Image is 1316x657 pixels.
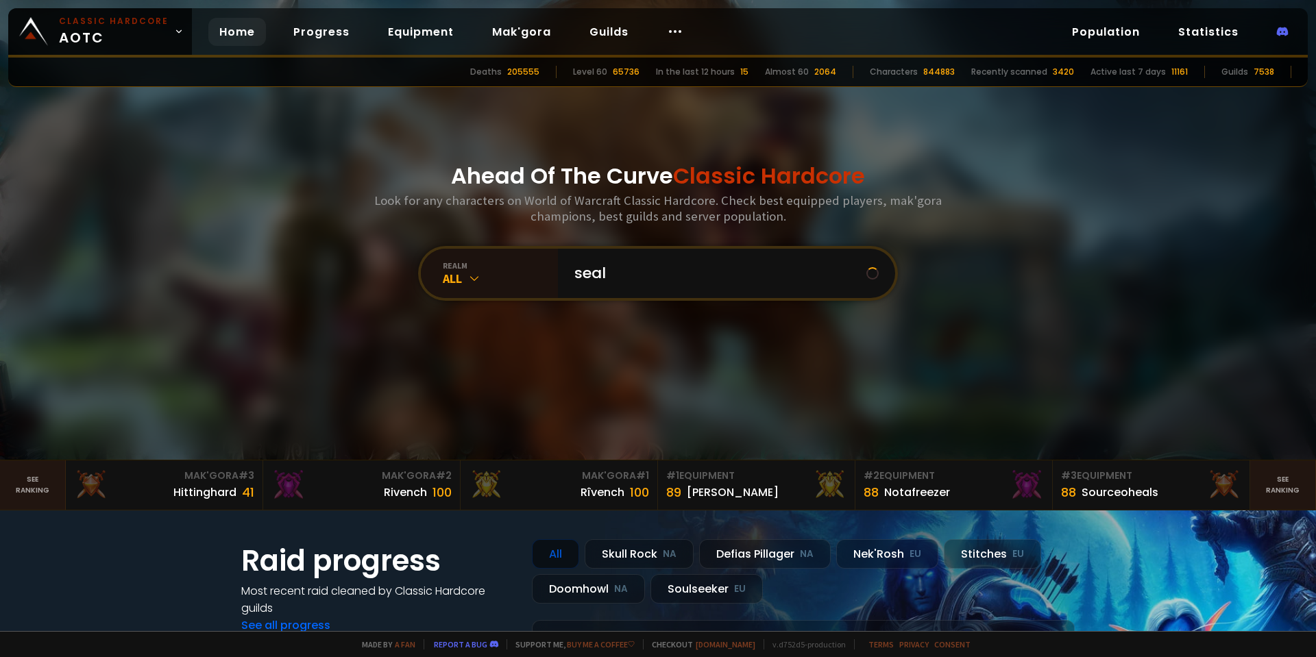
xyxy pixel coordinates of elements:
[8,8,192,55] a: Classic HardcoreAOTC
[864,469,1044,483] div: Equipment
[944,539,1041,569] div: Stitches
[451,160,865,193] h1: Ahead Of The Curve
[395,639,415,649] a: a fan
[614,582,628,596] small: NA
[532,539,579,569] div: All
[573,66,607,78] div: Level 60
[1171,66,1188,78] div: 11161
[241,617,330,633] a: See all progress
[764,639,846,649] span: v. d752d5 - production
[1012,547,1024,561] small: EU
[740,66,748,78] div: 15
[650,574,763,604] div: Soulseeker
[282,18,361,46] a: Progress
[734,582,746,596] small: EU
[868,639,894,649] a: Terms
[507,639,635,649] span: Support me,
[855,460,1053,510] a: #2Equipment88Notafreezer
[242,483,254,501] div: 41
[864,469,879,482] span: # 2
[687,484,779,501] div: [PERSON_NAME]
[1250,460,1316,510] a: Seeranking
[507,66,539,78] div: 205555
[241,582,515,617] h4: Most recent raid cleaned by Classic Hardcore guilds
[643,639,755,649] span: Checkout
[870,66,918,78] div: Characters
[696,639,755,649] a: [DOMAIN_NAME]
[836,539,938,569] div: Nek'Rosh
[630,483,649,501] div: 100
[443,260,558,271] div: realm
[699,539,831,569] div: Defias Pillager
[443,271,558,286] div: All
[613,66,639,78] div: 65736
[1254,66,1274,78] div: 7538
[899,639,929,649] a: Privacy
[532,574,645,604] div: Doomhowl
[666,469,846,483] div: Equipment
[666,483,681,501] div: 89
[923,66,955,78] div: 844883
[884,484,950,501] div: Notafreezer
[1061,18,1151,46] a: Population
[566,249,866,298] input: Search a character...
[585,539,694,569] div: Skull Rock
[814,66,836,78] div: 2064
[765,66,809,78] div: Almost 60
[864,483,879,501] div: 88
[567,639,635,649] a: Buy me a coffee
[636,469,649,482] span: # 1
[436,469,452,482] span: # 2
[1061,469,1077,482] span: # 3
[658,460,855,510] a: #1Equipment89[PERSON_NAME]
[369,193,947,224] h3: Look for any characters on World of Warcraft Classic Hardcore. Check best equipped players, mak'g...
[971,66,1047,78] div: Recently scanned
[673,160,865,191] span: Classic Hardcore
[59,15,169,48] span: AOTC
[434,639,487,649] a: Report a bug
[578,18,639,46] a: Guilds
[354,639,415,649] span: Made by
[271,469,452,483] div: Mak'Gora
[461,460,658,510] a: Mak'Gora#1Rîvench100
[384,484,427,501] div: Rivench
[239,469,254,482] span: # 3
[173,484,236,501] div: Hittinghard
[581,484,624,501] div: Rîvench
[469,469,649,483] div: Mak'Gora
[1082,484,1158,501] div: Sourceoheals
[66,460,263,510] a: Mak'Gora#3Hittinghard41
[208,18,266,46] a: Home
[470,66,502,78] div: Deaths
[1061,483,1076,501] div: 88
[1221,66,1248,78] div: Guilds
[1053,66,1074,78] div: 3420
[74,469,254,483] div: Mak'Gora
[481,18,562,46] a: Mak'gora
[1090,66,1166,78] div: Active last 7 days
[656,66,735,78] div: In the last 12 hours
[263,460,461,510] a: Mak'Gora#2Rivench100
[377,18,465,46] a: Equipment
[800,547,814,561] small: NA
[934,639,971,649] a: Consent
[532,620,1075,656] a: [DATE]zgpetri on godDefias Pillager8 /90
[666,469,679,482] span: # 1
[59,15,169,27] small: Classic Hardcore
[663,547,677,561] small: NA
[910,547,921,561] small: EU
[1053,460,1250,510] a: #3Equipment88Sourceoheals
[241,539,515,582] h1: Raid progress
[432,483,452,501] div: 100
[1061,469,1241,483] div: Equipment
[1167,18,1250,46] a: Statistics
